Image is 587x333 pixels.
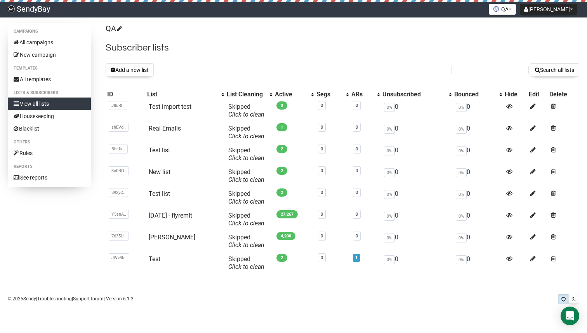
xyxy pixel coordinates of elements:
span: 0% [456,125,467,134]
a: 1 [355,255,358,260]
a: 0 [356,103,358,108]
span: 0% [384,234,395,242]
a: Housekeeping [8,110,91,122]
span: J8uRl.. [109,101,127,110]
li: Reports [8,162,91,171]
td: 0 [453,165,504,187]
a: Troubleshooting [37,296,72,302]
div: Edit [529,91,546,98]
span: Y5snA.. [109,210,129,219]
span: 0% [456,212,467,221]
span: 3n0BO.. [109,166,129,175]
span: 0% [384,103,395,112]
a: New list [149,168,170,176]
a: Click to clean [228,263,264,270]
a: 0 [356,146,358,152]
a: Sendy [23,296,36,302]
span: Skipped [228,212,264,227]
span: 0% [456,146,467,155]
th: Segs: No sort applied, activate to apply an ascending sort [315,89,350,100]
h2: Subscriber lists [106,41,579,55]
div: ID [107,91,144,98]
a: Real Emails [149,125,181,132]
span: 1 [276,123,287,131]
span: JWv3b.. [109,253,129,262]
a: 0 [321,168,323,173]
span: 2 [276,167,287,175]
a: Click to clean [228,220,264,227]
span: 0% [384,190,395,199]
a: 0 [321,125,323,130]
div: Bounced [454,91,496,98]
td: 0 [381,143,453,165]
span: 0% [456,190,467,199]
td: 0 [453,100,504,122]
a: Click to clean [228,241,264,249]
span: 892yO.. [109,188,128,197]
a: 0 [356,234,358,239]
span: 0% [456,255,467,264]
td: 0 [381,100,453,122]
a: Support forum [73,296,104,302]
a: Blacklist [8,122,91,135]
button: Search all lists [530,63,579,77]
span: 0% [456,103,467,112]
span: 0% [384,168,395,177]
th: List Cleaning: No sort applied, activate to apply an ascending sort [225,89,273,100]
img: 3ac8fce606bea8c746622685618cfdae [8,5,15,12]
td: 0 [453,122,504,143]
a: Test list [149,146,170,154]
div: Open Intercom Messenger [561,307,579,325]
a: 0 [321,103,323,108]
a: 0 [321,234,323,239]
span: 0 [276,101,287,110]
span: Skipped [228,234,264,249]
th: ID: No sort applied, sorting is disabled [106,89,146,100]
a: Click to clean [228,176,264,183]
span: Skipped [228,190,264,205]
span: 7635U.. [109,232,129,241]
span: Skipped [228,125,264,140]
span: shEVd.. [109,123,129,132]
th: ARs: No sort applied, activate to apply an ascending sort [350,89,381,100]
img: favicons [493,6,499,12]
td: 0 [381,209,453,230]
a: Click to clean [228,133,264,140]
span: 0% [456,168,467,177]
span: Skipped [228,255,264,270]
a: 0 [356,190,358,195]
span: 2 [276,145,287,153]
span: Skipped [228,103,264,118]
a: 0 [321,255,323,260]
th: Bounced: No sort applied, activate to apply an ascending sort [453,89,504,100]
button: QA [489,4,516,15]
div: Unsubscribed [382,91,445,98]
a: 0 [321,212,323,217]
span: 4,200 [276,232,295,240]
a: All templates [8,73,91,85]
a: Click to clean [228,154,264,162]
div: Active [275,91,307,98]
th: Active: No sort applied, activate to apply an ascending sort [273,89,315,100]
a: All campaigns [8,36,91,49]
th: Unsubscribed: No sort applied, activate to apply an ascending sort [381,89,453,100]
a: 0 [321,146,323,152]
a: Test [149,255,160,263]
span: 0% [384,125,395,134]
a: Click to clean [228,198,264,205]
td: 0 [381,122,453,143]
th: Delete: No sort applied, sorting is disabled [548,89,579,100]
a: Test list [149,190,170,197]
li: Others [8,138,91,147]
div: ARs [351,91,373,98]
td: 0 [453,187,504,209]
td: 0 [453,209,504,230]
a: Test import test [149,103,191,110]
span: 0% [384,255,395,264]
span: 27,267 [276,210,298,218]
li: Templates [8,64,91,73]
span: 2 [276,188,287,197]
a: QA [106,24,121,33]
td: 0 [381,252,453,274]
li: Lists & subscribers [8,88,91,98]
